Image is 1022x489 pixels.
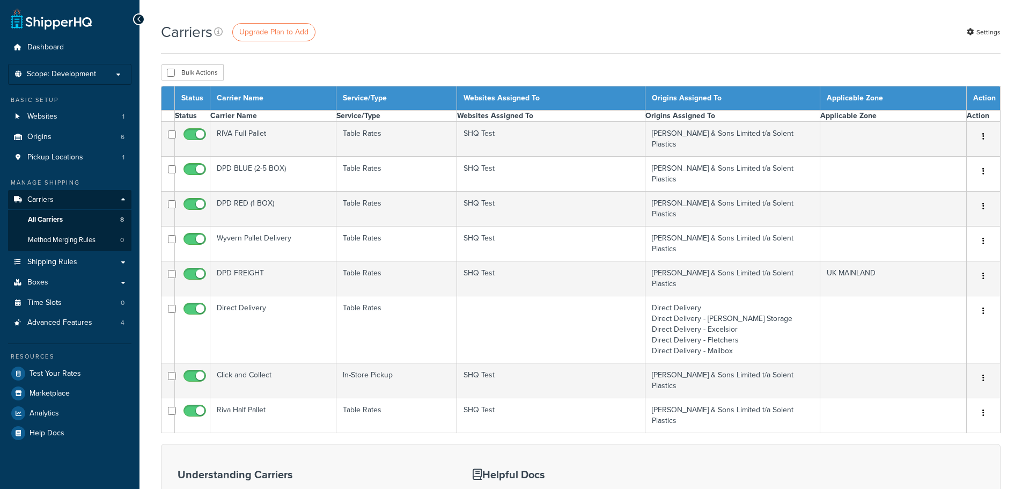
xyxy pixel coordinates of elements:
[161,64,224,81] button: Bulk Actions
[8,210,131,230] li: All Carriers
[336,261,457,296] td: Table Rates
[121,133,124,142] span: 6
[820,86,966,111] th: Applicable Zone
[967,111,1001,122] th: Action
[210,111,336,122] th: Carrier Name
[8,190,131,210] a: Carriers
[27,112,57,121] span: Websites
[8,404,131,423] a: Analytics
[8,352,131,361] div: Resources
[457,157,645,192] td: SHQ Test
[336,398,457,433] td: Table Rates
[30,409,59,418] span: Analytics
[645,261,820,296] td: [PERSON_NAME] & Sons Limited t/a Solent Plastics
[210,157,336,192] td: DPD BLUE (2-5 BOX)
[8,313,131,333] li: Advanced Features
[457,363,645,398] td: SHQ Test
[175,111,210,122] th: Status
[28,236,95,245] span: Method Merging Rules
[457,111,645,122] th: Websites Assigned To
[8,148,131,167] li: Pickup Locations
[336,157,457,192] td: Table Rates
[178,469,446,480] h3: Understanding Carriers
[8,424,131,443] a: Help Docs
[645,122,820,157] td: [PERSON_NAME] & Sons Limited t/a Solent Plastics
[27,298,62,308] span: Time Slots
[8,273,131,293] a: Boxes
[457,122,645,157] td: SHQ Test
[210,296,336,363] td: Direct Delivery
[645,157,820,192] td: [PERSON_NAME] & Sons Limited t/a Solent Plastics
[210,86,336,111] th: Carrier Name
[30,369,81,378] span: Test Your Rates
[457,86,645,111] th: Websites Assigned To
[210,363,336,398] td: Click and Collect
[8,384,131,403] a: Marketplace
[820,111,966,122] th: Applicable Zone
[122,112,124,121] span: 1
[8,107,131,127] li: Websites
[645,111,820,122] th: Origins Assigned To
[336,192,457,227] td: Table Rates
[210,192,336,227] td: DPD RED (1 BOX)
[8,127,131,147] a: Origins 6
[8,313,131,333] a: Advanced Features 4
[645,86,820,111] th: Origins Assigned To
[8,210,131,230] a: All Carriers 8
[120,236,124,245] span: 0
[8,107,131,127] a: Websites 1
[27,133,52,142] span: Origins
[28,215,63,224] span: All Carriers
[122,153,124,162] span: 1
[457,192,645,227] td: SHQ Test
[8,38,131,57] a: Dashboard
[336,111,457,122] th: Service/Type
[645,398,820,433] td: [PERSON_NAME] & Sons Limited t/a Solent Plastics
[457,261,645,296] td: SHQ Test
[8,127,131,147] li: Origins
[11,8,92,30] a: ShipperHQ Home
[8,293,131,313] li: Time Slots
[967,25,1001,40] a: Settings
[210,261,336,296] td: DPD FREIGHT
[8,293,131,313] a: Time Slots 0
[8,96,131,105] div: Basic Setup
[175,86,210,111] th: Status
[473,469,613,480] h3: Helpful Docs
[8,190,131,251] li: Carriers
[210,398,336,433] td: Riva Half Pallet
[121,318,124,327] span: 4
[336,122,457,157] td: Table Rates
[27,318,92,327] span: Advanced Features
[27,153,83,162] span: Pickup Locations
[820,261,966,296] td: UK MAINLAND
[210,227,336,261] td: Wyvern Pallet Delivery
[161,21,212,42] h1: Carriers
[967,86,1001,111] th: Action
[121,298,124,308] span: 0
[645,363,820,398] td: [PERSON_NAME] & Sons Limited t/a Solent Plastics
[336,227,457,261] td: Table Rates
[27,195,54,205] span: Carriers
[336,363,457,398] td: In-Store Pickup
[27,43,64,52] span: Dashboard
[8,252,131,272] a: Shipping Rules
[8,364,131,383] a: Test Your Rates
[336,296,457,363] td: Table Rates
[27,258,77,267] span: Shipping Rules
[239,26,308,38] span: Upgrade Plan to Add
[8,148,131,167] a: Pickup Locations 1
[645,227,820,261] td: [PERSON_NAME] & Sons Limited t/a Solent Plastics
[457,398,645,433] td: SHQ Test
[120,215,124,224] span: 8
[336,86,457,111] th: Service/Type
[30,429,64,438] span: Help Docs
[8,230,131,250] li: Method Merging Rules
